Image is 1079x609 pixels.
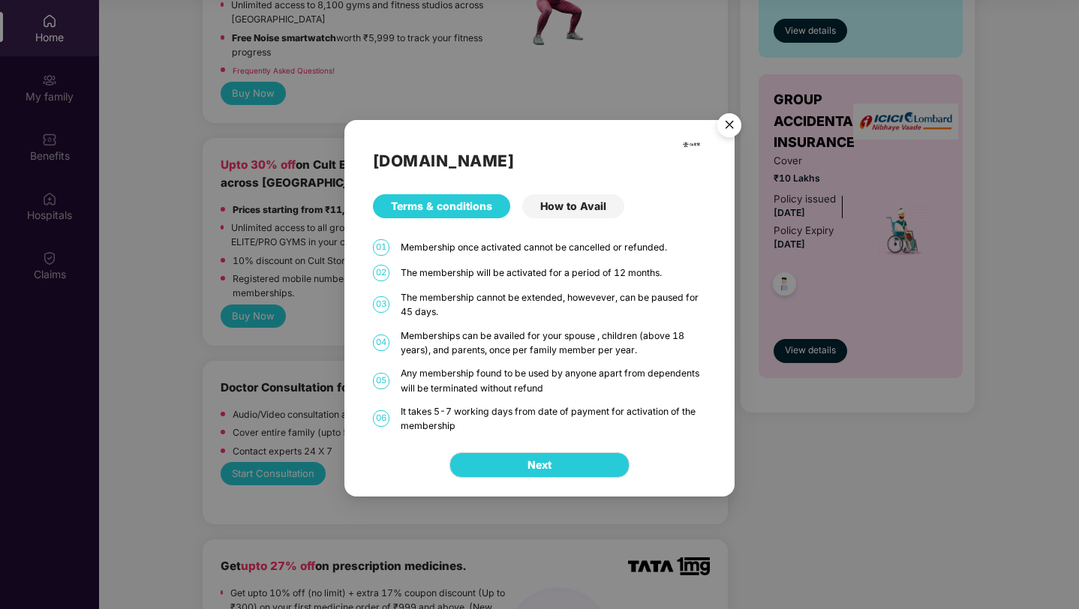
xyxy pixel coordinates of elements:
span: 04 [373,334,389,351]
span: 03 [373,296,389,313]
img: svg+xml;base64,PHN2ZyB4bWxucz0iaHR0cDovL3d3dy53My5vcmcvMjAwMC9zdmciIHdpZHRoPSI1NiIgaGVpZ2h0PSI1Ni... [708,106,750,148]
img: cult.png [682,135,701,154]
div: How to Avail [522,194,624,218]
div: Membership once activated cannot be cancelled or refunded. [401,240,707,254]
div: It takes 5-7 working days from date of payment for activation of the membership [401,404,707,433]
span: 05 [373,373,389,389]
span: 02 [373,265,389,281]
span: 01 [373,239,389,256]
div: Terms & conditions [373,194,510,218]
div: The membership will be activated for a period of 12 months. [401,265,707,280]
button: Next [449,452,630,478]
span: 06 [373,410,389,427]
h2: [DOMAIN_NAME] [373,148,707,173]
div: Any membership found to be used by anyone apart from dependents will be terminated without refund [401,366,707,395]
div: Memberships can be availed for your spouse , children (above 18 years), and parents, once per fam... [401,328,707,358]
button: Close [708,106,749,146]
span: Next [527,457,552,473]
div: The membership cannot be extended, howevever, can be paused for 45 days. [401,290,707,319]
